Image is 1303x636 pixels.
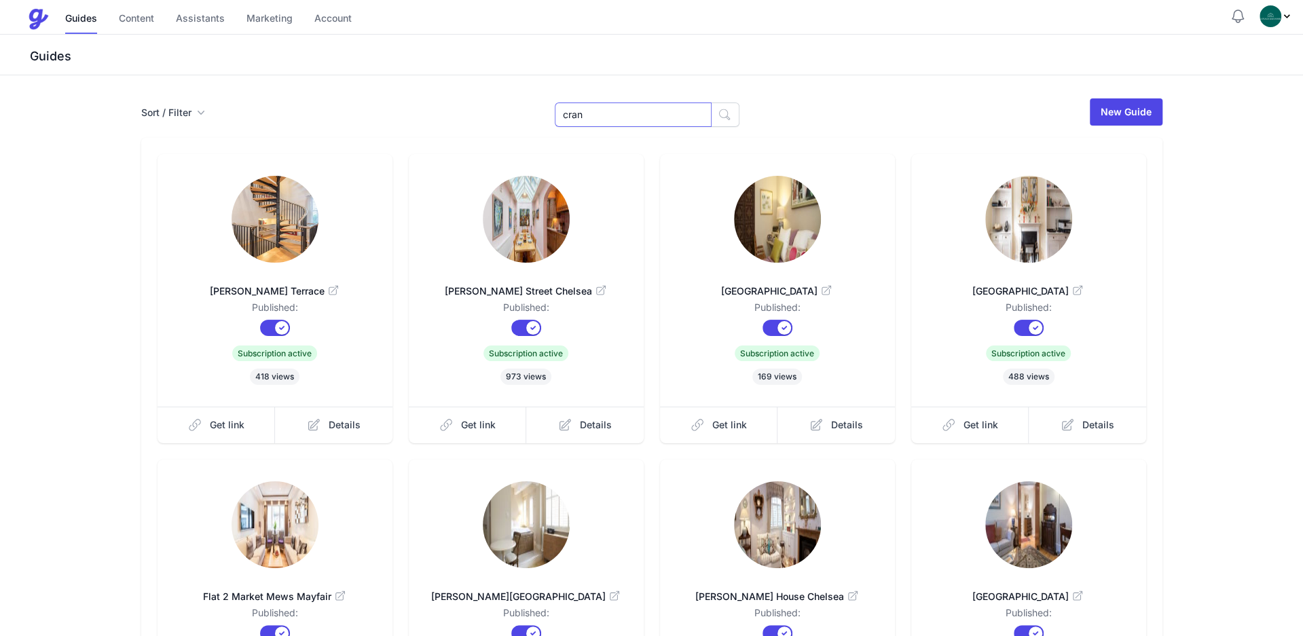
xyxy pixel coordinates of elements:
a: Details [526,407,644,443]
a: Get link [409,407,527,443]
a: [GEOGRAPHIC_DATA] [682,268,873,301]
img: hdmgvwaq8kfuacaafu0ghkkjd0oq [985,176,1072,263]
a: Flat 2 Market Mews Mayfair [179,574,371,606]
dd: Published: [682,606,873,625]
img: id17mszkkv9a5w23y0miri8fotce [483,481,570,568]
a: [GEOGRAPHIC_DATA] [933,574,1124,606]
a: Guides [65,5,97,34]
input: Search Guides [555,102,712,127]
span: [GEOGRAPHIC_DATA] [933,284,1124,298]
button: Notifications [1230,8,1246,24]
a: [PERSON_NAME] Street Chelsea [430,268,622,301]
span: Subscription active [986,345,1071,361]
img: oovs19i4we9w73xo0bfpgswpi0cd [1260,5,1281,27]
a: [PERSON_NAME] Terrace [179,268,371,301]
a: New Guide [1090,98,1162,126]
a: Get link [911,407,1029,443]
span: Get link [210,418,244,432]
img: htmfqqdj5w74wrc65s3wna2sgno2 [985,481,1072,568]
a: Account [314,5,352,34]
span: [PERSON_NAME] Terrace [179,284,371,298]
a: Assistants [176,5,225,34]
span: [PERSON_NAME] House Chelsea [682,590,873,603]
h3: Guides [27,48,1303,64]
a: Details [777,407,895,443]
span: [GEOGRAPHIC_DATA] [682,284,873,298]
span: 973 views [500,369,551,385]
img: mtasz01fldrr9v8cnif9arsj44ov [232,176,318,263]
span: 169 views [752,369,802,385]
dd: Published: [430,301,622,320]
a: [PERSON_NAME][GEOGRAPHIC_DATA] [430,574,622,606]
span: Subscription active [735,345,820,361]
img: wq8sw0j47qm6nw759ko380ndfzun [483,176,570,263]
img: Guestive Guides [27,8,49,30]
div: Profile Menu [1260,5,1292,27]
span: [PERSON_NAME] Street Chelsea [430,284,622,298]
button: Sort / Filter [141,106,205,119]
a: Details [275,407,392,443]
a: [PERSON_NAME] House Chelsea [682,574,873,606]
span: 418 views [250,369,299,385]
img: xcoem7jyjxpu3fgtqe3kd93uc2z7 [232,481,318,568]
a: Marketing [246,5,293,34]
dd: Published: [179,606,371,625]
img: qm23tyanh8llne9rmxzedgaebrr7 [734,481,821,568]
span: Subscription active [483,345,568,361]
span: Get link [964,418,998,432]
span: Get link [461,418,496,432]
span: Flat 2 Market Mews Mayfair [179,590,371,603]
dd: Published: [179,301,371,320]
a: [GEOGRAPHIC_DATA] [933,268,1124,301]
span: Details [580,418,612,432]
span: 488 views [1003,369,1054,385]
dd: Published: [430,606,622,625]
a: Content [119,5,154,34]
span: Get link [712,418,747,432]
span: Details [1082,418,1114,432]
a: Get link [660,407,778,443]
a: Get link [158,407,276,443]
img: 9b5v0ir1hdq8hllsqeesm40py5rd [734,176,821,263]
span: Details [329,418,361,432]
span: Subscription active [232,345,317,361]
dd: Published: [682,301,873,320]
dd: Published: [933,606,1124,625]
span: [GEOGRAPHIC_DATA] [933,590,1124,603]
a: Details [1029,407,1146,443]
span: [PERSON_NAME][GEOGRAPHIC_DATA] [430,590,622,603]
span: Details [831,418,863,432]
dd: Published: [933,301,1124,320]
